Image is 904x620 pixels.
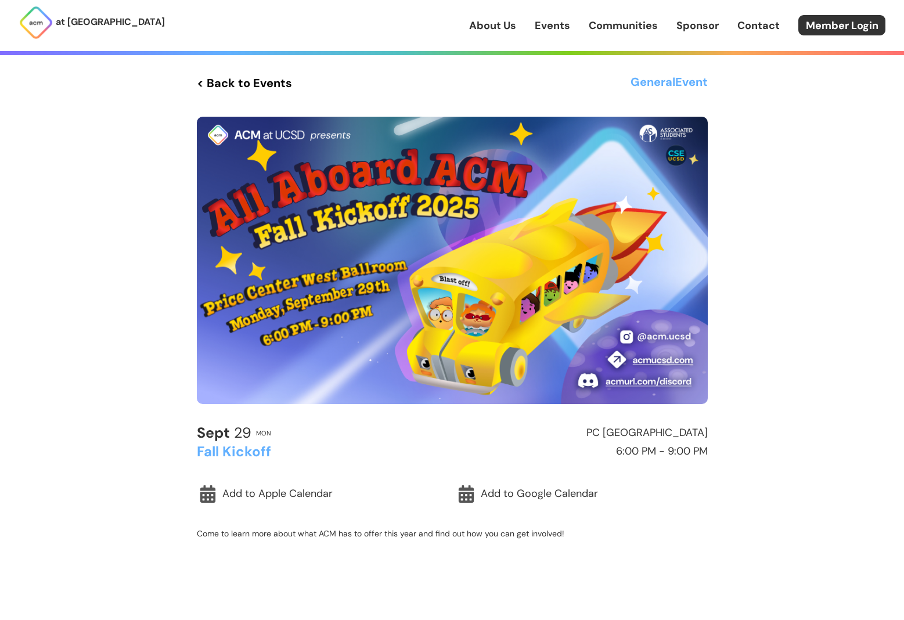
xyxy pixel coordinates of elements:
[197,423,230,442] b: Sept
[197,117,708,404] img: Event Cover Photo
[455,481,708,507] a: Add to Google Calendar
[197,481,449,507] a: Add to Apple Calendar
[469,18,516,33] a: About Us
[676,18,719,33] a: Sponsor
[737,18,780,33] a: Contact
[197,528,708,539] p: Come to learn more about what ACM has to offer this year and find out how you can get involved!
[458,446,708,457] h2: 6:00 PM - 9:00 PM
[256,430,271,437] h2: Mon
[19,5,165,40] a: at [GEOGRAPHIC_DATA]
[631,73,708,93] h3: General Event
[535,18,570,33] a: Events
[458,427,708,439] h2: PC [GEOGRAPHIC_DATA]
[589,18,658,33] a: Communities
[798,15,885,35] a: Member Login
[197,73,292,93] a: < Back to Events
[197,425,251,441] h2: 29
[56,15,165,30] p: at [GEOGRAPHIC_DATA]
[197,444,447,459] h2: Fall Kickoff
[19,5,53,40] img: ACM Logo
